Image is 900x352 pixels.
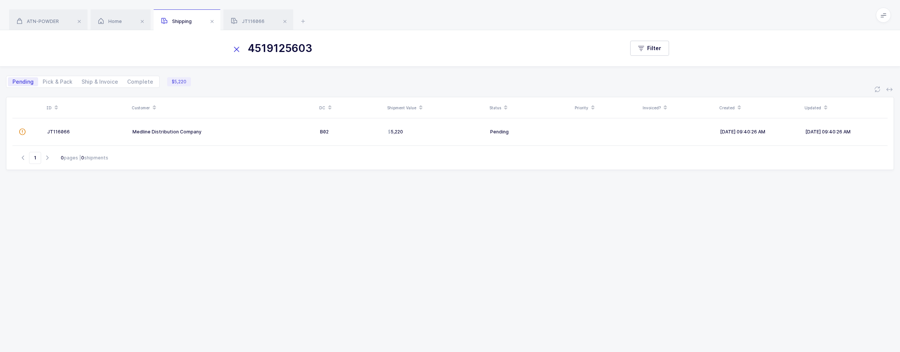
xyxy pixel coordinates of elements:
span: JT116066 [231,18,265,24]
button: Filter [630,41,669,56]
div: Shipment Value [387,101,485,114]
b: 0 [61,155,64,161]
span: Shipping [161,18,192,24]
div: pages | shipments [61,155,108,161]
div: Customer [132,101,315,114]
span: B02 [320,129,329,135]
span: Filter [647,44,661,52]
div: Created [719,101,800,114]
span: Go to [29,152,41,164]
b: 0 [81,155,84,161]
span: JT116066 [47,129,70,135]
span: Home [98,18,122,24]
span:  [19,129,26,135]
input: Search for Shipments... [231,39,615,57]
span: Medline Distribution Company [132,129,202,135]
span: Complete [127,79,153,84]
span: Pending [12,79,34,84]
span: $5,220 [167,77,191,86]
div: ID [46,101,127,114]
span: 5,220 [388,129,403,135]
span: ATN-POWDER [17,18,59,24]
div: Invoiced? [643,101,715,114]
div: Priority [575,101,638,114]
div: Status [489,101,570,114]
span: Ship & Invoice [82,79,118,84]
span: [DATE] 09:40:26 AM [720,129,765,135]
span: Pick & Pack [43,79,72,84]
span: [DATE] 09:40:26 AM [805,129,851,135]
div: Updated [805,101,885,114]
div: DC [319,101,383,114]
span: Pending [490,129,509,135]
